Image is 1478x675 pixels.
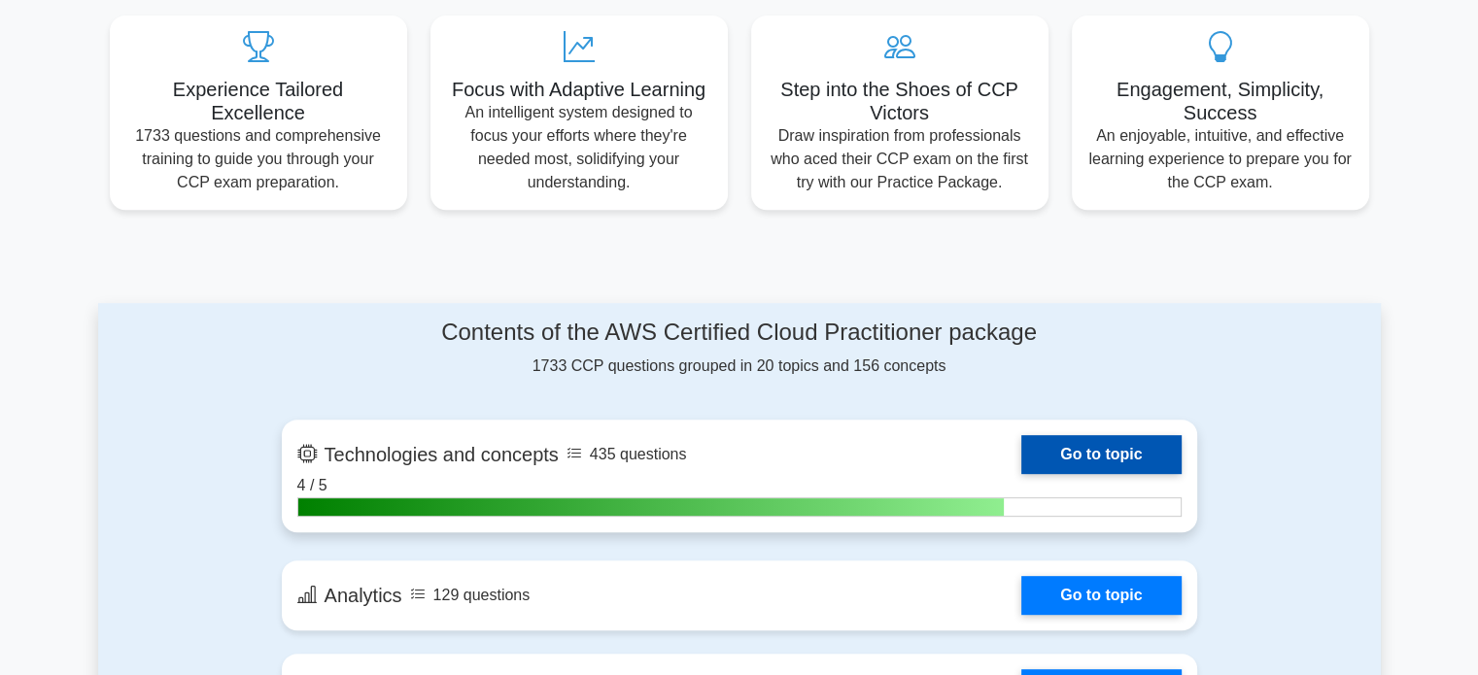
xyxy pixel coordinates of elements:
[125,78,392,124] h5: Experience Tailored Excellence
[767,124,1033,194] p: Draw inspiration from professionals who aced their CCP exam on the first try with our Practice Pa...
[1087,78,1354,124] h5: Engagement, Simplicity, Success
[446,101,712,194] p: An intelligent system designed to focus your efforts where they're needed most, solidifying your ...
[282,319,1197,378] div: 1733 CCP questions grouped in 20 topics and 156 concepts
[1087,124,1354,194] p: An enjoyable, intuitive, and effective learning experience to prepare you for the CCP exam.
[125,124,392,194] p: 1733 questions and comprehensive training to guide you through your CCP exam preparation.
[1021,576,1181,615] a: Go to topic
[1021,435,1181,474] a: Go to topic
[282,319,1197,347] h4: Contents of the AWS Certified Cloud Practitioner package
[767,78,1033,124] h5: Step into the Shoes of CCP Victors
[446,78,712,101] h5: Focus with Adaptive Learning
